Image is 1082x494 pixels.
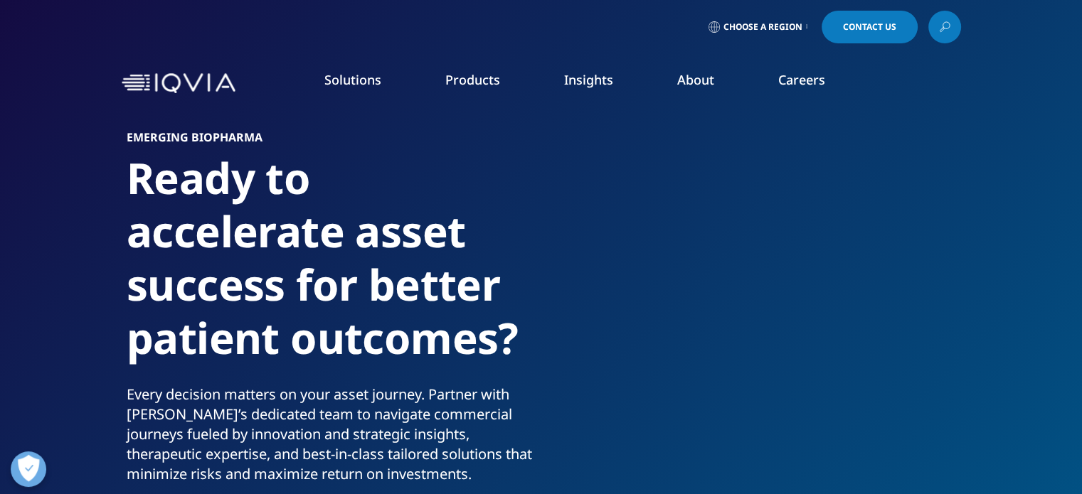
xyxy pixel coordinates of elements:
[127,151,536,385] h1: Ready to accelerate asset success for better patient outcomes?
[122,73,235,94] img: IQVIA Healthcare Information Technology and Pharma Clinical Research Company
[445,71,500,88] a: Products
[324,71,381,88] a: Solutions
[843,23,896,31] span: Contact Us
[575,131,955,416] img: 920_group-of-people-looking-at-data-during-business-meeting.jpg
[11,451,46,487] button: Open Preferences
[127,131,536,151] h6: Emerging Biopharma
[723,21,802,33] span: Choose a Region
[822,11,918,43] a: Contact Us
[778,71,825,88] a: Careers
[677,71,714,88] a: About
[241,50,961,117] nav: Primary
[564,71,613,88] a: Insights
[127,385,536,493] p: Every decision matters on your asset journey. Partner with [PERSON_NAME]’s dedicated team to navi...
